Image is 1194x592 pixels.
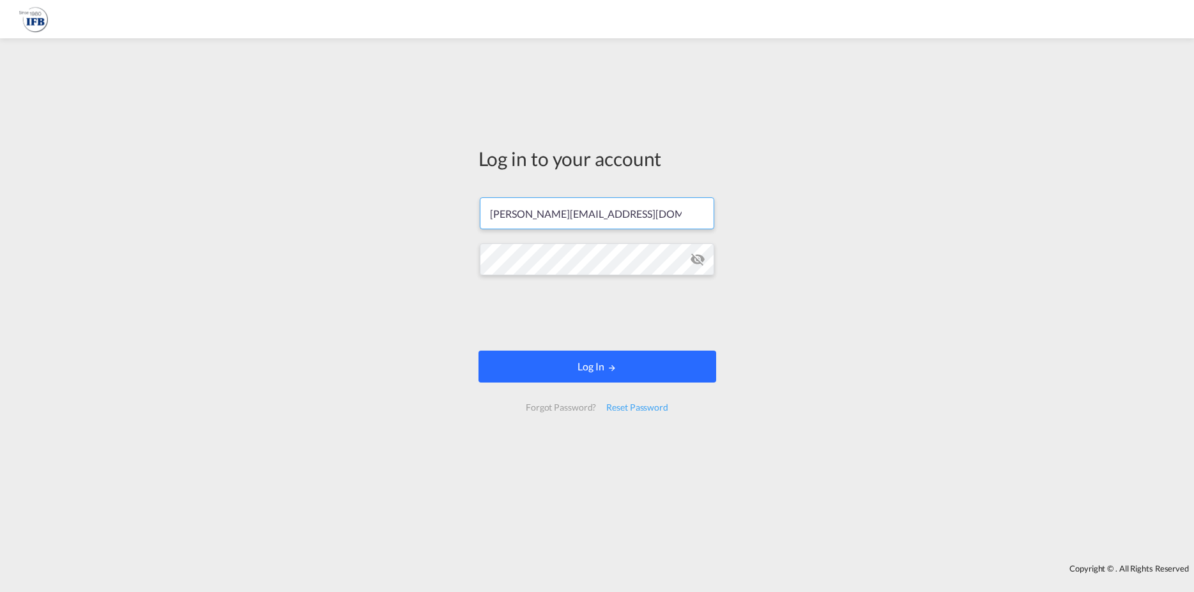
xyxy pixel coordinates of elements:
div: Reset Password [601,396,673,419]
md-icon: icon-eye-off [690,252,705,267]
input: Enter email/phone number [480,197,714,229]
button: LOGIN [478,351,716,383]
iframe: reCAPTCHA [500,288,694,338]
div: Log in to your account [478,145,716,172]
div: Forgot Password? [521,396,601,419]
img: de31bbe0256b11eebba44b54815f083d.png [19,5,48,34]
